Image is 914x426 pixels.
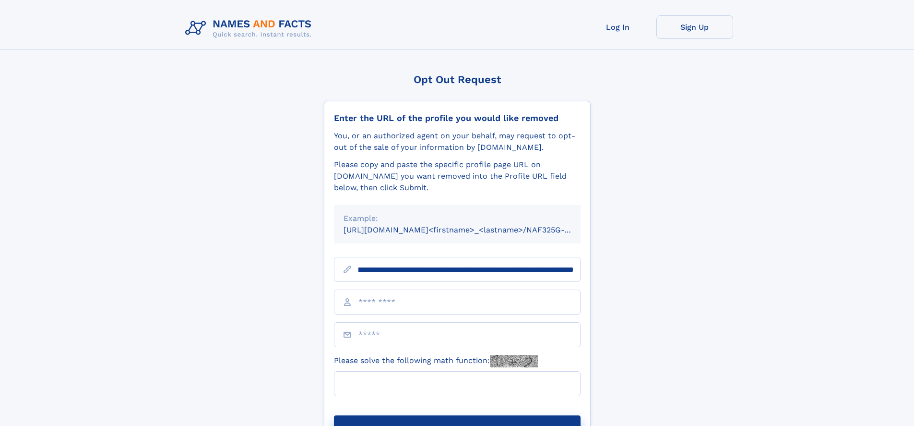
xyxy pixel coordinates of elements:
[324,73,591,85] div: Opt Out Request
[580,15,656,39] a: Log In
[656,15,733,39] a: Sign Up
[344,213,571,224] div: Example:
[181,15,320,41] img: Logo Names and Facts
[334,130,581,153] div: You, or an authorized agent on your behalf, may request to opt-out of the sale of your informatio...
[344,225,599,234] small: [URL][DOMAIN_NAME]<firstname>_<lastname>/NAF325G-xxxxxxxx
[334,113,581,123] div: Enter the URL of the profile you would like removed
[334,159,581,194] div: Please copy and paste the specific profile page URL on [DOMAIN_NAME] you want removed into the Pr...
[334,355,538,367] label: Please solve the following math function:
